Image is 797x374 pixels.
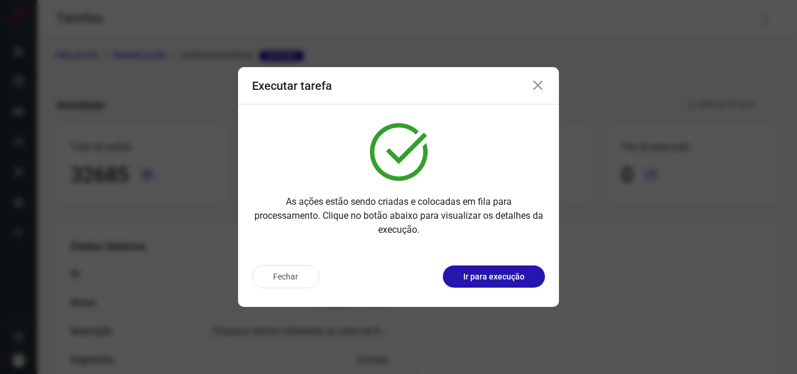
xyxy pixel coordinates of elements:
button: Ir para execução [443,265,545,288]
button: Fechar [252,265,319,288]
p: As ações estão sendo criadas e colocadas em fila para processamento. Clique no botão abaixo para ... [252,195,545,237]
img: verified.svg [370,123,428,181]
h3: Executar tarefa [252,79,332,93]
p: Ir para execução [463,271,525,283]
